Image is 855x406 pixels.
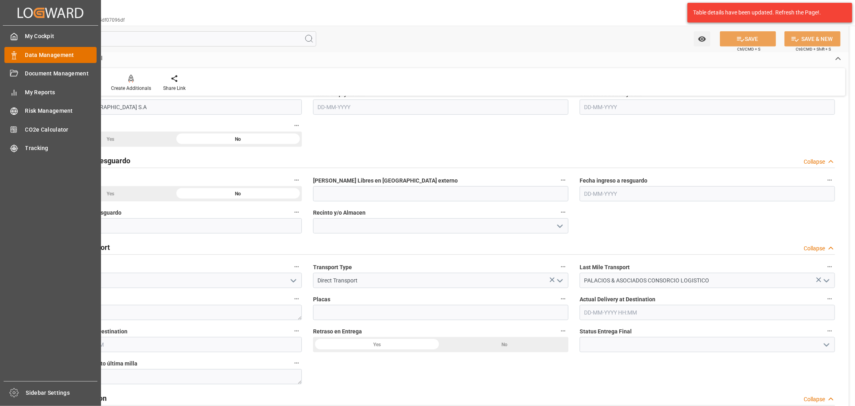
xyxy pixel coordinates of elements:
div: Collapse [804,158,825,166]
button: Retraso en Entrega [558,326,568,336]
div: Yes [46,132,174,147]
a: My Cockpit [4,28,97,44]
button: SAVE & NEW [784,31,841,47]
span: Sidebar Settings [26,389,98,397]
button: open menu [554,220,566,232]
span: Actual Delivery at Destination [580,295,655,304]
button: Monitoreo [291,262,302,272]
button: Observaciones tránsito última milla [291,358,302,368]
input: DD-MM-YYYY [580,186,835,201]
span: Transport Type [313,263,352,272]
button: Last Mile Transport [825,262,835,272]
span: Retraso en Entrega [313,327,362,336]
a: Document Management [4,66,97,81]
input: Search Fields [37,31,316,47]
button: Transport Type [558,262,568,272]
div: Yes [46,186,174,201]
span: [PERSON_NAME] Libres en [GEOGRAPHIC_DATA] externo [313,177,458,185]
div: Collapse [804,395,825,404]
a: Data Management [4,47,97,63]
button: open menu [287,274,299,287]
button: open menu [820,339,832,351]
button: SAVE [720,31,776,47]
span: Recinto y/o Almacen [313,209,366,217]
span: Ctrl/CMD + Shift + S [796,46,831,52]
button: Placas [558,294,568,304]
button: open menu [820,274,832,287]
button: Overweight Applied? [291,120,302,131]
div: Table details have been updated. Refresh the Page!. [693,8,841,17]
button: [PERSON_NAME] Libres en [GEOGRAPHIC_DATA] externo [558,175,568,185]
button: Recinto y/o Almacen [558,207,568,217]
span: My Cockpit [25,32,97,41]
div: Collapse [804,244,825,253]
button: Actual Unloading at Destination [291,326,302,336]
span: Fecha ingreso a resguardo [580,177,647,185]
span: Last Mile Transport [580,263,630,272]
button: Fecha de salida de resguardo [291,207,302,217]
a: My Reports [4,84,97,100]
div: No [441,337,569,352]
div: Share Link [163,85,186,92]
button: Actual Delivery at Destination [825,294,835,304]
button: Aplica resguardo? [291,175,302,185]
div: Yes [313,337,441,352]
span: Risk Management [25,107,97,115]
span: CO2e Calculator [25,126,97,134]
a: CO2e Calculator [4,122,97,137]
button: open menu [554,274,566,287]
button: Driver name [291,294,302,304]
span: Ctrl/CMD + S [737,46,760,52]
button: Fecha ingreso a resguardo [825,175,835,185]
button: Status Entrega Final [825,326,835,336]
input: DD-MM-YYYY [313,99,568,115]
input: DD-MM-YYYY [46,218,302,233]
span: Document Management [25,69,97,78]
div: No [174,132,302,147]
div: Create Additionals [111,85,151,92]
button: open menu [694,31,710,47]
span: My Reports [25,88,97,97]
input: DD-MM-YYYY HH:MM [580,305,835,320]
span: Tracking [25,144,97,152]
span: Data Management [25,51,97,59]
span: Status Entrega Final [580,327,632,336]
div: No [174,186,302,201]
a: Tracking [4,140,97,156]
a: Risk Management [4,103,97,119]
span: Placas [313,295,330,304]
input: DD-MM-YYYY [580,99,835,115]
input: DD-MM-YYYY HH:MM [46,337,302,352]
